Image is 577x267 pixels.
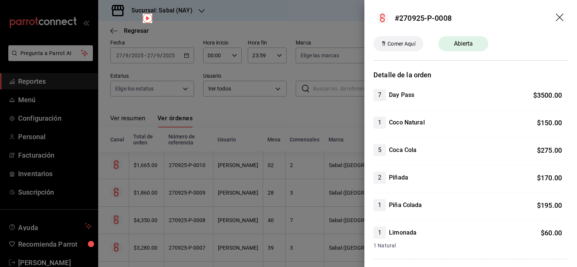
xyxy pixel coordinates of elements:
[373,91,386,100] span: 7
[373,146,386,155] span: 5
[537,174,562,182] span: $ 170.00
[533,91,562,99] span: $ 3500.00
[373,242,562,250] span: 1 Natural
[384,40,418,48] span: Comer Aquí
[449,39,478,48] span: Abierta
[541,229,562,237] span: $ 60.00
[373,173,386,182] span: 2
[556,14,565,23] button: drag
[389,91,414,100] h4: Day Pass
[373,118,386,127] span: 1
[537,201,562,209] span: $ 195.00
[389,146,417,155] h4: Coca Cola
[373,228,386,237] span: 1
[389,201,422,210] h4: Piña Colada
[143,14,152,23] img: Tooltip marker
[395,12,452,24] div: #270925-P-0008
[537,146,562,154] span: $ 275.00
[389,173,408,182] h4: Piñada
[389,228,417,237] h4: Limonada
[373,70,568,80] h3: Detalle de la orden
[389,118,425,127] h4: Coco Natural
[537,119,562,127] span: $ 150.00
[373,201,386,210] span: 1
